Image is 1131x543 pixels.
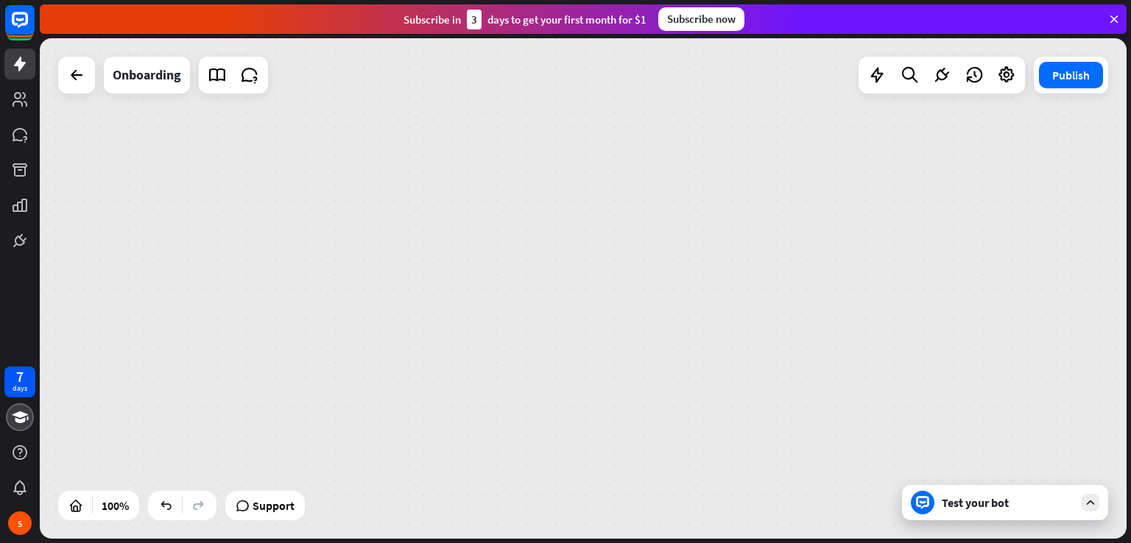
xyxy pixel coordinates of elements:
a: 7 days [4,366,35,397]
div: S [8,511,32,535]
div: days [13,383,27,394]
div: Subscribe in days to get your first month for $1 [404,10,646,29]
div: 7 [16,370,24,383]
div: 3 [467,10,482,29]
div: Subscribe now [658,7,744,31]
